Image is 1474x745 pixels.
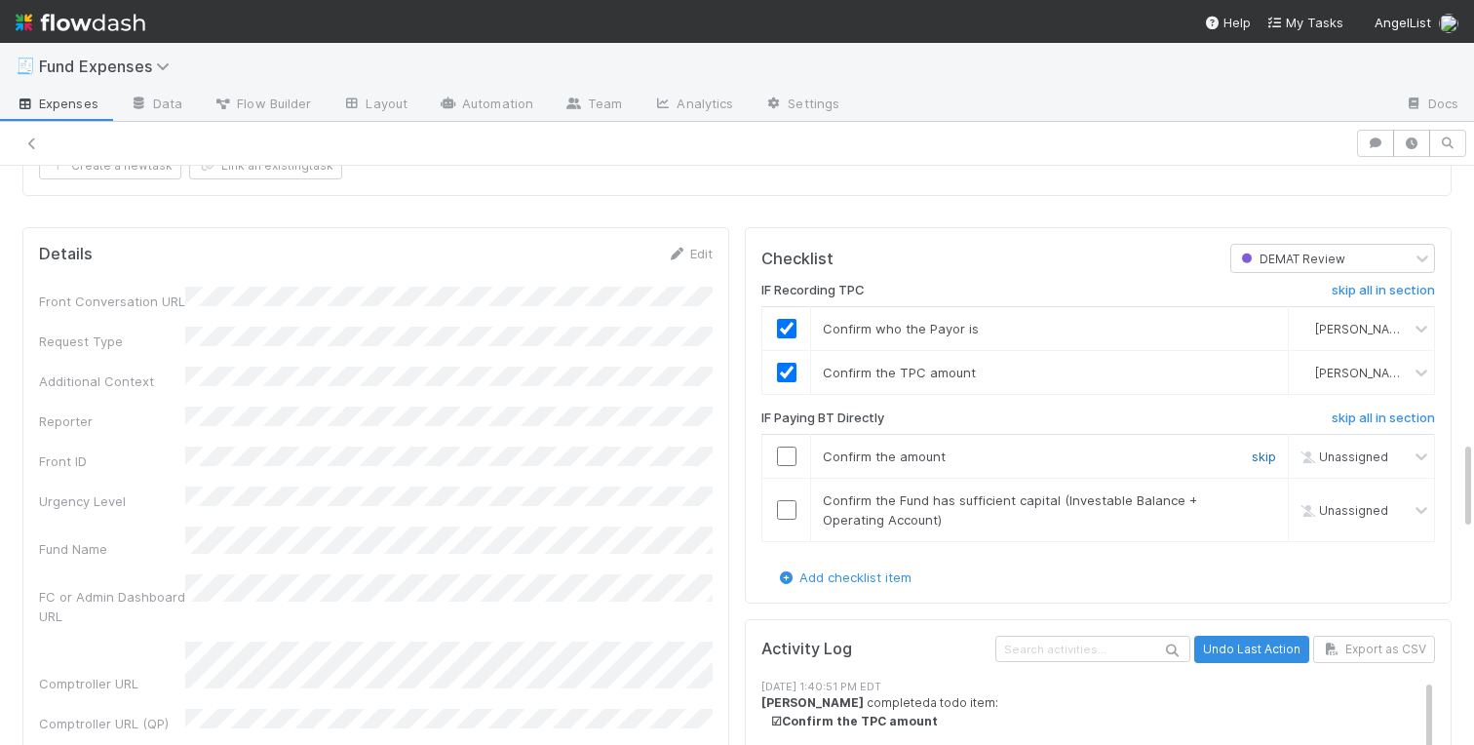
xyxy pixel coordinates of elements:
div: Comptroller URL [39,674,185,693]
span: My Tasks [1266,15,1343,30]
a: Analytics [638,90,749,121]
h5: Activity Log [761,640,991,659]
h6: IF Paying BT Directly [761,411,884,426]
img: avatar_abca0ba5-4208-44dd-8897-90682736f166.png [1439,14,1458,33]
span: [PERSON_NAME] [1315,366,1411,380]
h6: IF Recording TPC [761,283,865,298]
a: Automation [423,90,549,121]
button: Create a newtask [39,152,181,179]
a: Add checklist item [776,569,912,585]
span: Flow Builder [213,94,311,113]
span: Confirm who the Payor is [823,321,979,336]
span: [PERSON_NAME] [1315,322,1411,336]
a: skip all in section [1332,411,1435,434]
button: Export as CSV [1313,636,1435,663]
span: 🧾 [16,58,35,74]
strong: ☑ Confirm the TPC amount [771,714,938,728]
span: Expenses [16,94,98,113]
div: completed a todo item: [761,694,1435,730]
div: Front ID [39,451,185,471]
a: Team [549,90,638,121]
img: avatar_abca0ba5-4208-44dd-8897-90682736f166.png [1297,365,1312,380]
div: Front Conversation URL [39,292,185,311]
div: Comptroller URL (QP) [39,714,185,733]
a: Docs [1389,90,1474,121]
span: AngelList [1375,15,1431,30]
span: Confirm the amount [823,449,946,464]
span: Confirm the TPC amount [823,365,976,380]
div: Fund Name [39,539,185,559]
h5: Checklist [761,250,834,269]
div: Additional Context [39,372,185,391]
div: Help [1204,13,1251,32]
span: Confirm the Fund has sufficient capital (Investable Balance + Operating Account) [823,492,1197,528]
a: Settings [749,90,855,121]
span: DEMAT Review [1237,252,1345,266]
a: Edit [667,246,713,261]
div: Request Type [39,332,185,351]
button: Link an existingtask [189,152,342,179]
div: [DATE] 1:40:51 PM EDT [761,679,1435,695]
div: Reporter [39,412,185,431]
span: Fund Expenses [39,57,179,76]
img: logo-inverted-e16ddd16eac7371096b0.svg [16,6,145,39]
input: Search activities... [995,636,1190,662]
a: Layout [327,90,423,121]
span: Unassigned [1296,502,1388,517]
h6: skip all in section [1332,283,1435,298]
button: Undo Last Action [1194,636,1309,663]
span: Unassigned [1296,449,1388,463]
img: avatar_abca0ba5-4208-44dd-8897-90682736f166.png [1297,321,1312,336]
a: skip all in section [1332,283,1435,306]
div: FC or Admin Dashboard URL [39,587,185,626]
h6: skip all in section [1332,411,1435,426]
div: Urgency Level [39,491,185,511]
strong: [PERSON_NAME] [761,695,864,710]
a: Flow Builder [198,90,327,121]
a: skip [1252,449,1276,464]
h5: Details [39,245,93,264]
a: Data [114,90,198,121]
a: My Tasks [1266,13,1343,32]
